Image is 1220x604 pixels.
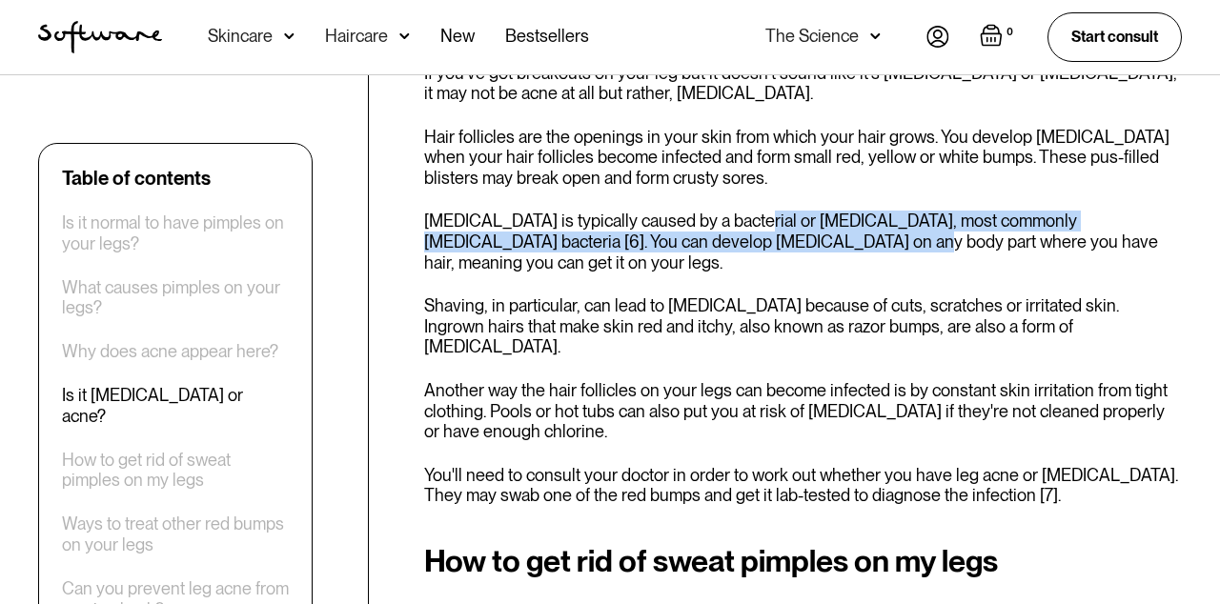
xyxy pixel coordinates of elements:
div: 0 [1003,24,1017,41]
div: The Science [765,27,859,46]
p: Shaving, in particular, can lead to [MEDICAL_DATA] because of cuts, scratches or irritated skin. ... [424,295,1182,357]
a: Is it normal to have pimples on your legs? [62,212,289,253]
a: Ways to treat other red bumps on your legs [62,513,289,554]
div: Table of contents [62,167,211,190]
a: What causes pimples on your legs? [62,277,289,318]
a: Why does acne appear here? [62,341,278,362]
p: [MEDICAL_DATA] is typically caused by a bacterial or [MEDICAL_DATA], most commonly [MEDICAL_DATA]... [424,211,1182,272]
img: arrow down [284,27,295,46]
img: arrow down [399,27,410,46]
h2: How to get rid of sweat pimples on my legs [424,544,1182,578]
a: Open empty cart [980,24,1017,50]
a: Is it [MEDICAL_DATA] or acne? [62,385,289,426]
div: Skincare [208,27,273,46]
p: Hair follicles are the openings in your skin from which your hair grows. You develop [MEDICAL_DAT... [424,127,1182,189]
a: Start consult [1047,12,1182,61]
img: Software Logo [38,21,162,53]
p: If you've got breakouts on your leg but it doesn't sound like it's [MEDICAL_DATA] or [MEDICAL_DAT... [424,63,1182,104]
a: How to get rid of sweat pimples on my legs [62,450,289,491]
a: home [38,21,162,53]
img: arrow down [870,27,881,46]
p: Another way the hair follicles on your legs can become infected is by constant skin irritation fr... [424,380,1182,442]
div: Haircare [325,27,388,46]
p: You'll need to consult your doctor in order to work out whether you have leg acne or [MEDICAL_DAT... [424,465,1182,506]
